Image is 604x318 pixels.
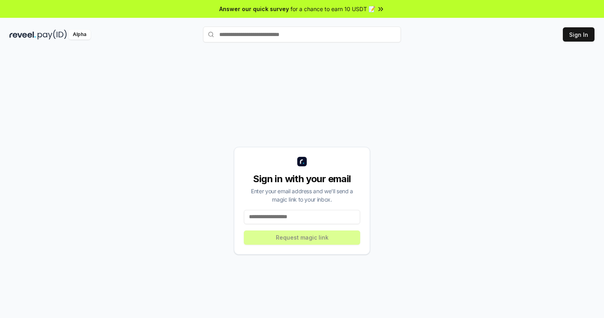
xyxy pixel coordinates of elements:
img: pay_id [38,30,67,40]
div: Sign in with your email [244,173,360,185]
div: Enter your email address and we’ll send a magic link to your inbox. [244,187,360,204]
img: reveel_dark [9,30,36,40]
span: Answer our quick survey [219,5,289,13]
div: Alpha [68,30,91,40]
img: logo_small [297,157,307,166]
button: Sign In [563,27,595,42]
span: for a chance to earn 10 USDT 📝 [291,5,375,13]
